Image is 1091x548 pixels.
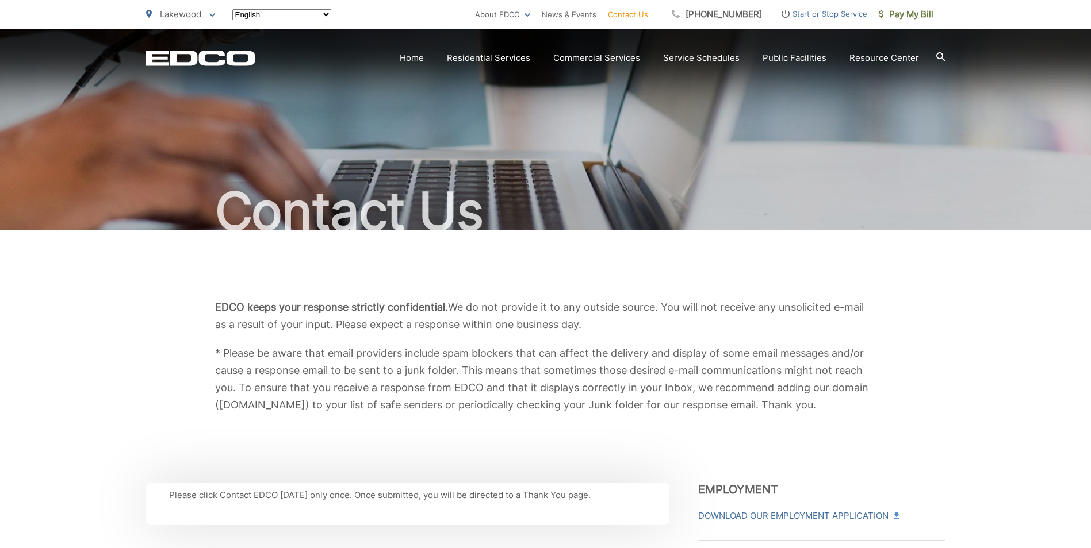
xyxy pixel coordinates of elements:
a: Commercial Services [553,51,640,65]
a: About EDCO [475,7,530,21]
a: News & Events [542,7,596,21]
a: Download Our Employment Application [698,509,898,523]
a: Public Facilities [763,51,826,65]
h3: Employment [698,483,945,496]
p: Please click Contact EDCO [DATE] only once. Once submitted, you will be directed to a Thank You p... [169,488,646,502]
a: Contact Us [608,7,648,21]
select: Select a language [232,9,331,20]
span: Lakewood [160,9,201,20]
span: Pay My Bill [879,7,933,21]
a: Service Schedules [663,51,740,65]
p: We do not provide it to any outside source. You will not receive any unsolicited e-mail as a resu... [215,299,876,333]
a: Resource Center [849,51,919,65]
a: Residential Services [447,51,530,65]
b: EDCO keeps your response strictly confidential. [215,301,448,313]
h1: Contact Us [146,183,945,240]
a: EDCD logo. Return to the homepage. [146,50,255,66]
p: * Please be aware that email providers include spam blockers that can affect the delivery and dis... [215,345,876,414]
a: Home [400,51,424,65]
